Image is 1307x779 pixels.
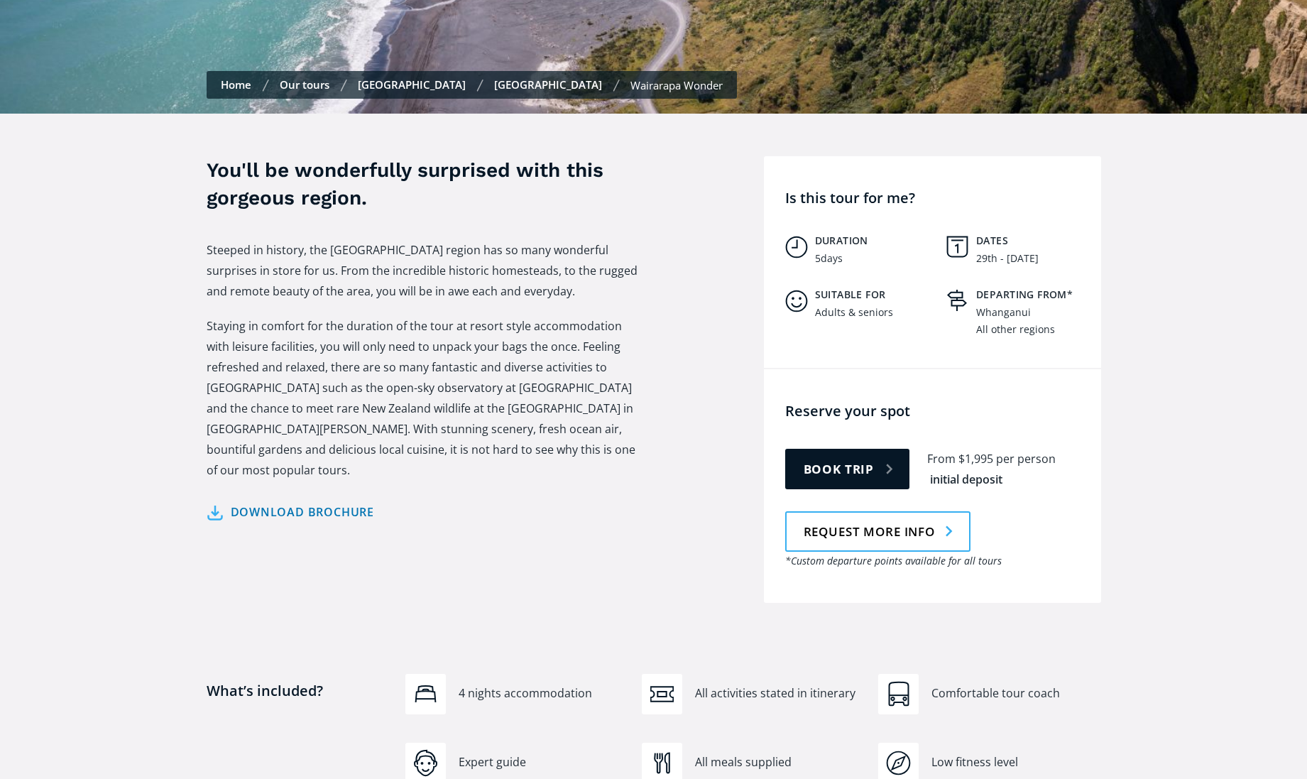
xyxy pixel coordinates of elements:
div: per person [996,451,1056,467]
div: Adults & seniors [815,307,893,319]
em: *Custom departure points available for all tours [785,554,1002,567]
a: Request more info [785,511,970,552]
div: 4 nights accommodation [459,686,628,702]
h3: You'll be wonderfully surprised with this gorgeous region. [207,156,647,212]
a: Our tours [280,77,329,92]
a: Home [221,77,251,92]
div: Wairarapa Wonder [630,78,723,92]
div: 5 [815,253,821,265]
h5: Departing from* [976,288,1094,301]
div: Whanganui [976,307,1031,319]
h5: Suitable for [815,288,933,301]
nav: Breadcrumbs [207,71,737,99]
a: [GEOGRAPHIC_DATA] [358,77,466,92]
div: From [927,451,956,467]
div: All other regions [976,324,1055,336]
div: Comfortable tour coach [931,686,1100,702]
h5: Duration [815,234,933,247]
div: initial deposit [930,472,1002,488]
div: $1,995 [958,451,993,467]
h5: Dates [976,234,1094,247]
a: Book trip [785,449,910,489]
a: [GEOGRAPHIC_DATA] [494,77,602,92]
h4: Reserve your spot [785,401,1094,420]
h4: Is this tour for me? [785,188,1094,207]
div: Low fitness level [931,755,1100,770]
a: Download brochure [207,502,375,523]
div: All activities stated in itinerary [695,686,864,702]
p: Staying in comfort for the duration of the tour at resort style accommodation with leisure facili... [207,316,647,481]
p: Steeped in history, the [GEOGRAPHIC_DATA] region has so many wonderful surprises in store for us.... [207,240,647,302]
div: 29th - [DATE] [976,253,1039,265]
div: Expert guide [459,755,628,770]
div: All meals supplied [695,755,864,770]
div: days [821,253,843,265]
h4: What’s included? [207,681,391,755]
